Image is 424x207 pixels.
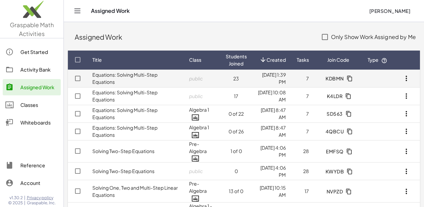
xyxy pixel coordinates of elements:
[368,57,387,63] span: Type
[189,56,201,63] span: Class
[252,163,291,180] td: [DATE] 4:06 PM
[320,165,357,177] button: KWYDB
[3,61,61,78] a: Activity Bank
[20,101,58,109] div: Classes
[226,53,247,67] span: Students Joined
[92,148,154,154] a: Solving Two-Step Equations
[220,87,252,105] td: 17
[252,105,291,123] td: [DATE] 8:47 AM
[291,140,314,163] td: 28
[291,163,314,180] td: 28
[75,32,315,42] div: Assigned Work
[291,70,314,87] td: 7
[326,148,344,154] span: EMFSQ
[189,75,203,81] span: public
[252,70,291,87] td: [DATE] 1:39 PM
[72,5,83,16] button: Toggle navigation
[184,105,220,123] td: Algebra 1
[92,107,158,120] a: Equations: Solving Multi-Step Equations
[325,168,344,174] span: KWYDB
[321,90,355,102] button: K4LDR
[327,111,343,117] span: SD563
[331,29,416,45] label: Only Show Work Assigned by Me
[92,185,178,198] a: Solving One, Two and Multi-Step Linear Equations
[266,56,286,63] span: Created
[369,8,410,14] span: [PERSON_NAME]
[20,161,58,169] div: Reference
[189,93,203,99] span: public
[220,140,252,163] td: 1 of 0
[10,195,23,201] span: v1.30.2
[220,105,252,123] td: 0 of 22
[24,200,25,206] span: |
[27,200,56,206] span: Graspable, Inc.
[252,140,291,163] td: [DATE] 4:06 PM
[321,185,356,197] button: NVPZD
[291,123,314,140] td: 7
[220,180,252,203] td: 13 of 0
[20,48,58,56] div: Get Started
[3,97,61,113] a: Classes
[27,195,56,201] a: Privacy policy
[184,123,220,140] td: Algebra 1
[20,179,58,187] div: Account
[20,83,58,91] div: Assigned Work
[92,125,158,138] a: Equations: Solving Multi-Step Equations
[3,114,61,131] a: Whiteboards
[92,89,158,102] a: Equations: Solving Multi-Step Equations
[8,200,23,206] span: © 2025
[3,175,61,191] a: Account
[252,180,291,203] td: [DATE] 10:15 AM
[3,79,61,95] a: Assigned Work
[325,128,344,134] span: 4QBCU
[3,157,61,173] a: Reference
[189,168,203,174] span: public
[24,195,25,201] span: |
[320,125,357,137] button: 4QBCU
[252,87,291,105] td: [DATE] 10:08 AM
[20,65,58,74] div: Activity Bank
[220,70,252,87] td: 23
[364,5,416,17] button: [PERSON_NAME]
[220,123,252,140] td: 0 of 26
[291,87,314,105] td: 7
[184,180,220,203] td: Pre-Algebra
[320,145,356,157] button: EMFSQ
[92,168,154,174] a: Solving Two-Step Equations
[326,188,343,194] span: NVPZD
[327,56,349,63] span: Join Code
[327,93,343,99] span: K4LDR
[10,21,54,37] span: Graspable Math Activities
[20,118,58,127] div: Whiteboards
[3,44,61,60] a: Get Started
[252,123,291,140] td: [DATE] 8:47 AM
[321,108,356,120] button: SD563
[291,105,314,123] td: 7
[184,140,220,163] td: Pre-Algebra
[320,72,357,84] button: KDBMN
[297,56,309,63] span: Tasks
[220,163,252,180] td: 0
[92,56,102,63] span: Title
[326,75,344,81] span: KDBMN
[291,180,314,203] td: 17
[92,72,158,85] a: Equations: Solving Multi-Step Equations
